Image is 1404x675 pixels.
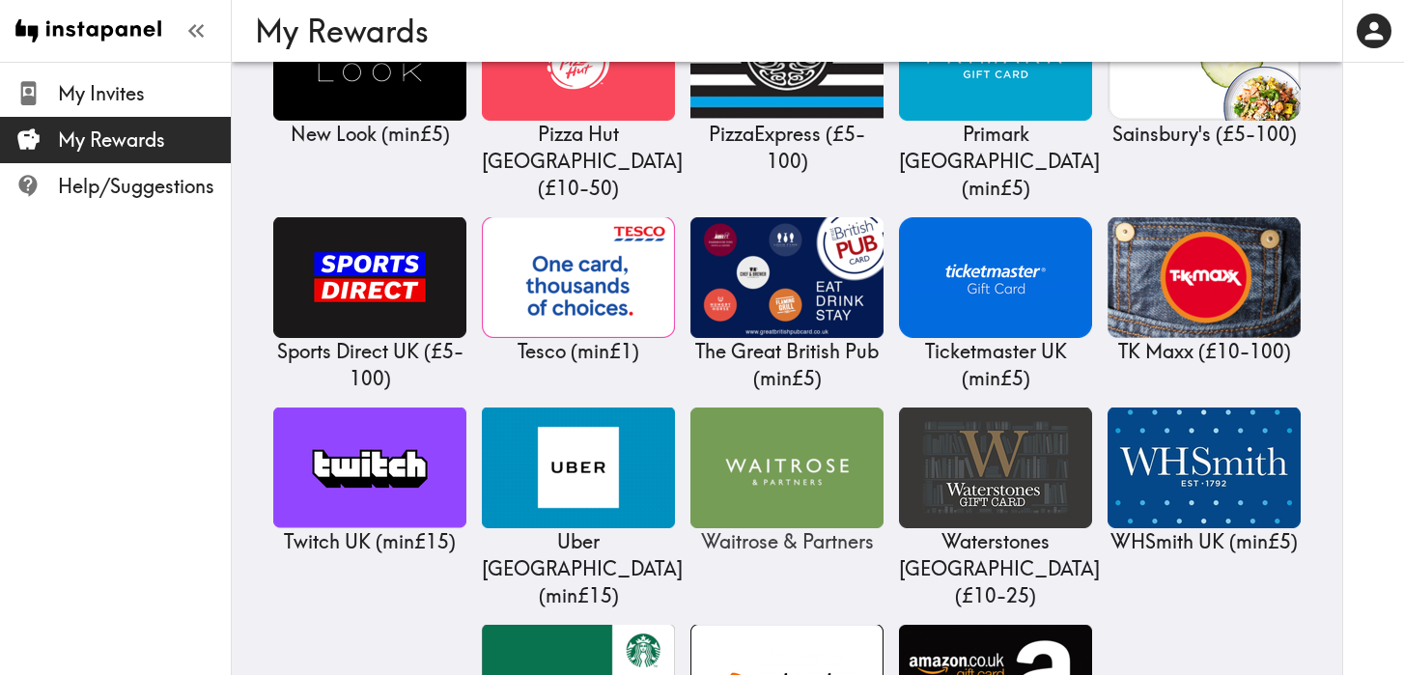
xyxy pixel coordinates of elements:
[273,217,466,338] img: Sports Direct UK
[899,528,1092,609] p: Waterstones [GEOGRAPHIC_DATA] ( £10 - 25 )
[690,408,884,555] a: Waitrose & PartnersWaitrose & Partners
[482,217,675,338] img: Tesco
[1108,408,1301,528] img: WHSmith UK
[255,13,1304,49] h3: My Rewards
[482,121,675,202] p: Pizza Hut [GEOGRAPHIC_DATA] ( £10 - 50 )
[58,80,231,107] span: My Invites
[899,217,1092,338] img: Ticketmaster UK
[1108,408,1301,555] a: WHSmith UKWHSmith UK (min£5)
[899,408,1092,609] a: Waterstones UKWaterstones [GEOGRAPHIC_DATA] (£10-25)
[899,408,1092,528] img: Waterstones UK
[273,528,466,555] p: Twitch UK ( min £15 )
[273,338,466,392] p: Sports Direct UK ( £5 - 100 )
[273,408,466,555] a: Twitch UKTwitch UK (min£15)
[273,121,466,148] p: New Look ( min £5 )
[690,408,884,528] img: Waitrose & Partners
[690,121,884,175] p: PizzaExpress ( £5 - 100 )
[899,217,1092,392] a: Ticketmaster UKTicketmaster UK (min£5)
[58,173,231,200] span: Help/Suggestions
[690,528,884,555] p: Waitrose & Partners
[899,338,1092,392] p: Ticketmaster UK ( min £5 )
[482,408,675,609] a: Uber UKUber [GEOGRAPHIC_DATA] (min£15)
[1108,217,1301,338] img: TK Maxx
[690,217,884,338] img: The Great British Pub
[1108,528,1301,555] p: WHSmith UK ( min £5 )
[58,127,231,154] span: My Rewards
[482,338,675,365] p: Tesco ( min £1 )
[482,217,675,365] a: TescoTesco (min£1)
[1108,121,1301,148] p: Sainsbury's ( £5 - 100 )
[482,528,675,609] p: Uber [GEOGRAPHIC_DATA] ( min £15 )
[1108,217,1301,365] a: TK MaxxTK Maxx (£10-100)
[273,217,466,392] a: Sports Direct UKSports Direct UK (£5-100)
[1108,338,1301,365] p: TK Maxx ( £10 - 100 )
[899,121,1092,202] p: Primark [GEOGRAPHIC_DATA] ( min £5 )
[690,217,884,392] a: The Great British PubThe Great British Pub (min£5)
[273,408,466,528] img: Twitch UK
[482,408,675,528] img: Uber UK
[690,338,884,392] p: The Great British Pub ( min £5 )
